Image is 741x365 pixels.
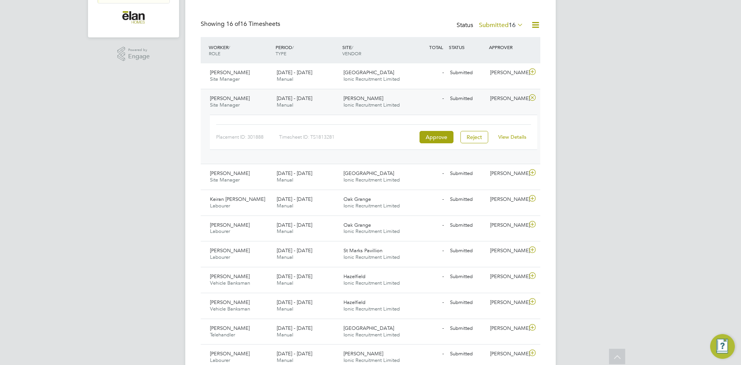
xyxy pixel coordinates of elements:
[277,357,293,363] span: Manual
[210,306,250,312] span: Vehicle Banksman
[487,167,527,180] div: [PERSON_NAME]
[277,102,293,108] span: Manual
[210,325,250,331] span: [PERSON_NAME]
[277,222,312,228] span: [DATE] - [DATE]
[487,322,527,335] div: [PERSON_NAME]
[343,273,365,280] span: Hazelfield
[509,21,516,29] span: 16
[210,357,230,363] span: Labourer
[447,167,487,180] div: Submitted
[226,20,280,28] span: 16 Timesheets
[210,202,230,209] span: Labourer
[277,170,312,177] span: [DATE] - [DATE]
[226,20,240,28] span: 16 of
[457,20,525,31] div: Status
[277,69,312,76] span: [DATE] - [DATE]
[343,222,371,228] span: Oak Grange
[343,331,400,338] span: Ionic Recruitment Limited
[343,196,371,202] span: Oak Grange
[487,66,527,79] div: [PERSON_NAME]
[277,196,312,202] span: [DATE] - [DATE]
[487,92,527,105] div: [PERSON_NAME]
[207,40,274,60] div: WORKER
[128,53,150,60] span: Engage
[447,296,487,309] div: Submitted
[343,69,394,76] span: [GEOGRAPHIC_DATA]
[277,202,293,209] span: Manual
[277,280,293,286] span: Manual
[210,177,240,183] span: Site Manager
[343,95,383,102] span: [PERSON_NAME]
[277,350,312,357] span: [DATE] - [DATE]
[343,247,382,254] span: St Marks Pavillion
[210,69,250,76] span: [PERSON_NAME]
[343,170,394,177] span: [GEOGRAPHIC_DATA]
[447,348,487,360] div: Submitted
[277,273,312,280] span: [DATE] - [DATE]
[340,40,407,60] div: SITE
[279,131,418,143] div: Timesheet ID: TS1813281
[277,228,293,234] span: Manual
[343,357,400,363] span: Ionic Recruitment Limited
[216,131,279,143] div: Placement ID: 301888
[210,273,250,280] span: [PERSON_NAME]
[447,219,487,232] div: Submitted
[343,177,400,183] span: Ionic Recruitment Limited
[343,306,400,312] span: Ionic Recruitment Limited
[277,331,293,338] span: Manual
[97,11,170,24] a: Go to home page
[128,47,150,53] span: Powered by
[407,167,447,180] div: -
[277,299,312,306] span: [DATE] - [DATE]
[209,50,220,56] span: ROLE
[407,348,447,360] div: -
[487,270,527,283] div: [PERSON_NAME]
[447,40,487,54] div: STATUS
[343,228,400,234] span: Ionic Recruitment Limited
[487,40,527,54] div: APPROVER
[122,11,145,24] img: elan-homes-logo-retina.png
[342,50,361,56] span: VENDOR
[407,219,447,232] div: -
[277,247,312,254] span: [DATE] - [DATE]
[407,193,447,206] div: -
[487,348,527,360] div: [PERSON_NAME]
[210,247,250,254] span: [PERSON_NAME]
[407,296,447,309] div: -
[210,222,250,228] span: [PERSON_NAME]
[487,296,527,309] div: [PERSON_NAME]
[343,254,400,260] span: Ionic Recruitment Limited
[343,76,400,82] span: Ionic Recruitment Limited
[447,244,487,257] div: Submitted
[447,270,487,283] div: Submitted
[487,193,527,206] div: [PERSON_NAME]
[277,76,293,82] span: Manual
[407,92,447,105] div: -
[487,244,527,257] div: [PERSON_NAME]
[479,21,523,29] label: Submitted
[201,20,282,28] div: Showing
[498,134,526,140] a: View Details
[447,92,487,105] div: Submitted
[407,270,447,283] div: -
[343,325,394,331] span: [GEOGRAPHIC_DATA]
[277,306,293,312] span: Manual
[210,228,230,234] span: Labourer
[277,177,293,183] span: Manual
[710,334,735,359] button: Engage Resource Center
[447,193,487,206] div: Submitted
[276,50,286,56] span: TYPE
[228,44,230,50] span: /
[210,331,235,338] span: Telehandler
[210,102,240,108] span: Site Manager
[210,196,265,202] span: Keiran [PERSON_NAME]
[352,44,353,50] span: /
[487,219,527,232] div: [PERSON_NAME]
[210,76,240,82] span: Site Manager
[420,131,453,143] button: Approve
[274,40,340,60] div: PERIOD
[210,170,250,177] span: [PERSON_NAME]
[447,66,487,79] div: Submitted
[407,66,447,79] div: -
[447,322,487,335] div: Submitted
